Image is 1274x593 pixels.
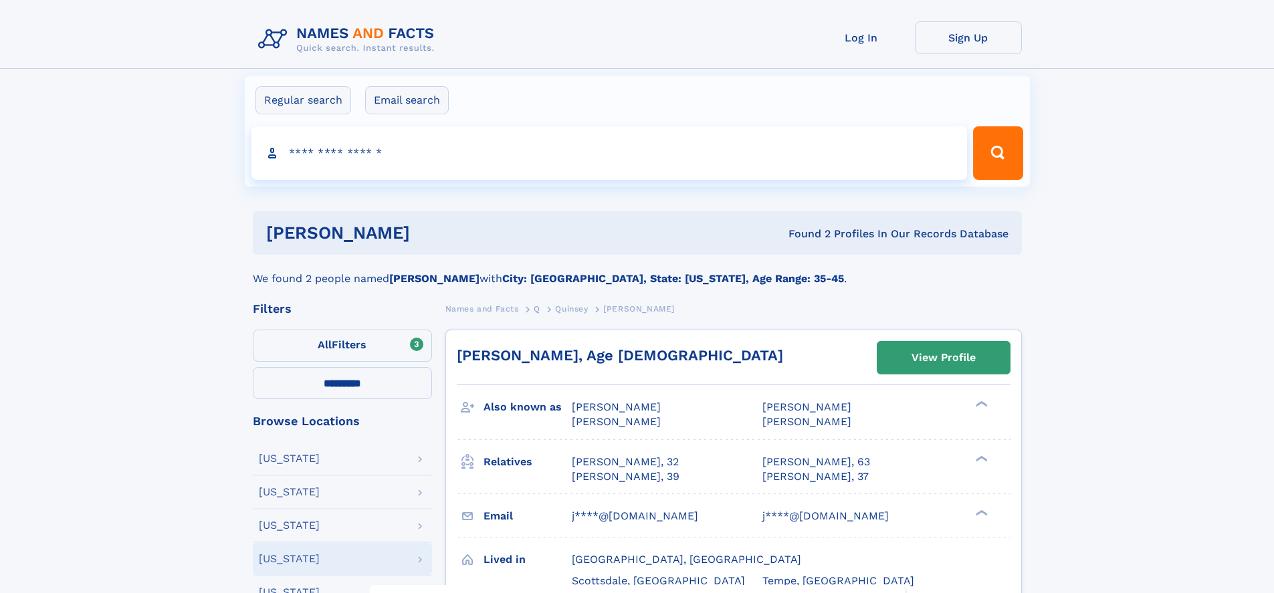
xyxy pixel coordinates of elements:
[915,21,1022,54] a: Sign Up
[484,505,572,527] h3: Email
[253,415,432,427] div: Browse Locations
[253,255,1022,287] div: We found 2 people named with .
[445,300,519,317] a: Names and Facts
[255,86,351,114] label: Regular search
[762,400,851,413] span: [PERSON_NAME]
[259,554,320,564] div: [US_STATE]
[534,304,540,314] span: Q
[572,469,679,484] a: [PERSON_NAME], 39
[259,487,320,497] div: [US_STATE]
[762,469,869,484] a: [PERSON_NAME], 37
[502,272,844,285] b: City: [GEOGRAPHIC_DATA], State: [US_STATE], Age Range: 35-45
[572,574,745,587] span: Scottsdale, [GEOGRAPHIC_DATA]
[253,303,432,315] div: Filters
[572,455,679,469] a: [PERSON_NAME], 32
[484,548,572,571] h3: Lived in
[555,304,588,314] span: Quinsey
[484,451,572,473] h3: Relatives
[555,300,588,317] a: Quinsey
[266,225,599,241] h1: [PERSON_NAME]
[251,126,968,180] input: search input
[762,455,870,469] a: [PERSON_NAME], 63
[808,21,915,54] a: Log In
[389,272,480,285] b: [PERSON_NAME]
[572,415,661,428] span: [PERSON_NAME]
[599,227,1008,241] div: Found 2 Profiles In Our Records Database
[762,574,914,587] span: Tempe, [GEOGRAPHIC_DATA]
[259,453,320,464] div: [US_STATE]
[972,454,988,463] div: ❯
[318,338,332,351] span: All
[877,342,1010,374] a: View Profile
[253,330,432,362] label: Filters
[534,300,540,317] a: Q
[572,553,801,566] span: [GEOGRAPHIC_DATA], [GEOGRAPHIC_DATA]
[365,86,449,114] label: Email search
[572,400,661,413] span: [PERSON_NAME]
[253,21,445,57] img: Logo Names and Facts
[259,520,320,531] div: [US_STATE]
[484,396,572,419] h3: Also known as
[457,347,783,364] a: [PERSON_NAME], Age [DEMOGRAPHIC_DATA]
[972,508,988,517] div: ❯
[912,342,976,373] div: View Profile
[762,415,851,428] span: [PERSON_NAME]
[603,304,675,314] span: [PERSON_NAME]
[973,126,1023,180] button: Search Button
[972,400,988,408] div: ❯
